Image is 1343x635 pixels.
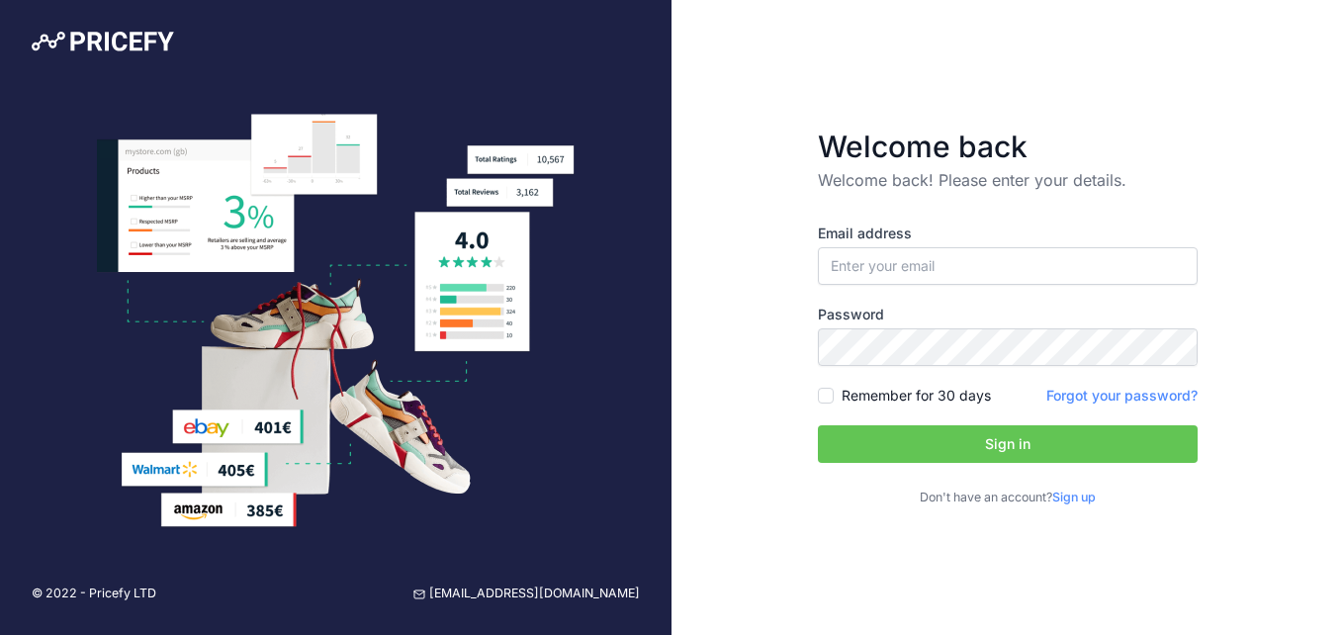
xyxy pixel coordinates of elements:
[818,247,1198,285] input: Enter your email
[1046,387,1198,404] a: Forgot your password?
[818,168,1198,192] p: Welcome back! Please enter your details.
[842,386,991,406] label: Remember for 30 days
[818,129,1198,164] h3: Welcome back
[413,585,640,603] a: [EMAIL_ADDRESS][DOMAIN_NAME]
[818,489,1198,507] p: Don't have an account?
[818,305,1198,324] label: Password
[1052,490,1096,504] a: Sign up
[32,32,174,51] img: Pricefy
[818,224,1198,243] label: Email address
[818,425,1198,463] button: Sign in
[32,585,156,603] p: © 2022 - Pricefy LTD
